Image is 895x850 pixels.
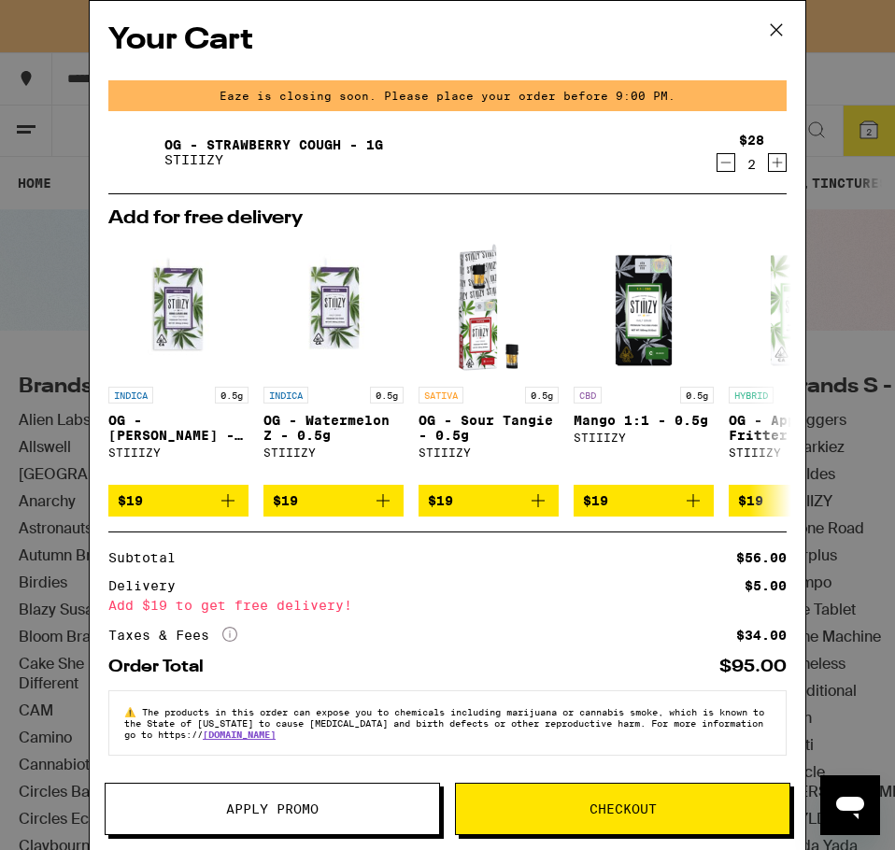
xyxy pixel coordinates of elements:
a: OG - Strawberry Cough - 1g [164,137,383,152]
p: CBD [574,387,602,404]
div: Order Total [108,659,217,675]
div: STIIIZY [419,446,559,459]
div: STIIIZY [263,446,404,459]
div: Add $19 to get free delivery! [108,599,787,612]
p: 0.5g [370,387,404,404]
p: INDICA [263,387,308,404]
span: The products in this order can expose you to chemicals including marijuana or cannabis smoke, whi... [124,706,764,740]
div: STIIIZY [729,446,869,459]
p: OG - [PERSON_NAME] - 0.5g [108,413,249,443]
span: $19 [428,493,453,508]
span: $19 [583,493,608,508]
p: OG - Sour Tangie - 0.5g [419,413,559,443]
p: HYBRID [729,387,774,404]
button: Add to bag [108,485,249,517]
p: SATIVA [419,387,463,404]
div: Subtotal [108,551,189,564]
button: Add to bag [574,485,714,517]
img: STIIIZY - OG - Apple Fritter - 0.5g [729,237,869,377]
span: $19 [118,493,143,508]
img: STIIIZY - OG - Sour Tangie - 0.5g [419,237,559,377]
div: $34.00 [736,629,787,642]
a: Open page for Mango 1:1 - 0.5g from STIIIZY [574,237,714,485]
span: $19 [738,493,763,508]
a: Open page for OG - Sour Tangie - 0.5g from STIIIZY [419,237,559,485]
img: OG - Strawberry Cough - 1g [108,126,161,178]
a: Open page for OG - King Louis XIII - 0.5g from STIIIZY [108,237,249,485]
p: OG - Watermelon Z - 0.5g [263,413,404,443]
span: Checkout [590,802,657,815]
img: STIIIZY - OG - King Louis XIII - 0.5g [108,237,249,377]
iframe: Button to launch messaging window, conversation in progress [820,775,880,835]
button: Increment [768,153,787,172]
img: STIIIZY - Mango 1:1 - 0.5g [574,237,714,377]
p: STIIIZY [164,152,383,167]
div: Eaze is closing soon. Please place your order before 9:00 PM. [108,80,787,111]
button: Add to bag [729,485,869,517]
button: Apply Promo [105,783,440,835]
button: Add to bag [263,485,404,517]
div: $56.00 [736,551,787,564]
div: Taxes & Fees [108,627,237,644]
span: ⚠️ [124,706,142,717]
a: [DOMAIN_NAME] [203,729,276,740]
p: 0.5g [525,387,559,404]
button: Decrement [717,153,735,172]
div: STIIIZY [574,432,714,444]
span: Apply Promo [226,802,319,815]
h2: Your Cart [108,20,787,62]
div: $95.00 [719,659,787,675]
p: Mango 1:1 - 0.5g [574,413,714,428]
a: Open page for OG - Apple Fritter - 0.5g from STIIIZY [729,237,869,485]
div: $5.00 [745,579,787,592]
p: OG - Apple Fritter - 0.5g [729,413,869,443]
p: 0.5g [215,387,249,404]
button: Add to bag [419,485,559,517]
h2: Add for free delivery [108,209,787,228]
img: STIIIZY - OG - Watermelon Z - 0.5g [263,237,404,377]
a: Open page for OG - Watermelon Z - 0.5g from STIIIZY [263,237,404,485]
span: $19 [273,493,298,508]
div: $28 [739,133,764,148]
p: 0.5g [680,387,714,404]
button: Checkout [455,783,790,835]
div: STIIIZY [108,446,249,459]
div: Delivery [108,579,189,592]
div: 2 [739,157,764,172]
